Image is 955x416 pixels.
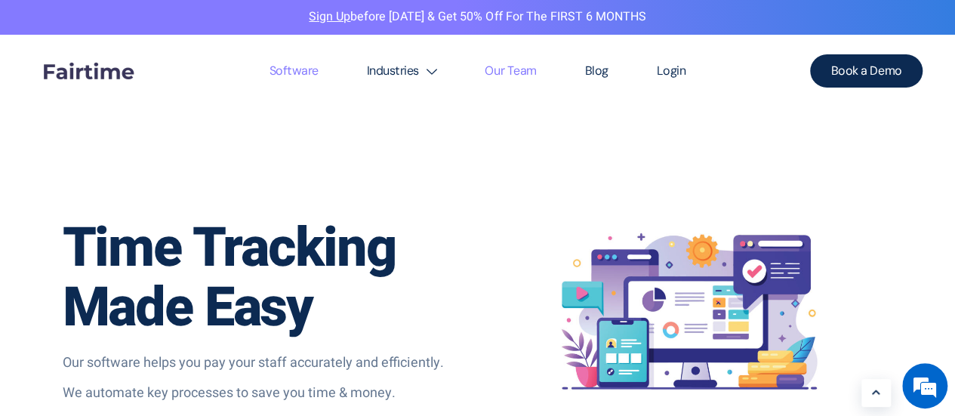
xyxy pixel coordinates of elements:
[309,8,350,26] a: Sign Up
[63,384,470,403] p: We automate key processes to save you time & money.
[63,353,470,373] p: Our software helps you pay your staff accurately and efficiently.
[810,54,923,88] a: Book a Demo
[245,35,342,107] a: Software
[560,35,632,107] a: Blog
[11,8,944,27] p: before [DATE] & Get 50% Off for the FIRST 6 MONTHS
[63,219,470,338] h1: Time Tracking Made Easy
[633,35,710,107] a: Login
[831,65,902,77] span: Book a Demo
[538,211,840,413] img: timesheet software
[461,35,560,107] a: Our Team
[343,35,461,107] a: Industries
[861,379,891,407] a: Learn More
